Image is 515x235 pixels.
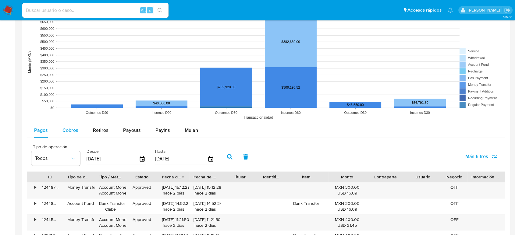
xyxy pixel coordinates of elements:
input: Buscar usuario o caso... [22,6,169,14]
span: s [149,7,151,13]
a: Notificaciones [448,8,453,13]
a: Salir [504,7,510,13]
p: diego.gardunorosas@mercadolibre.com.mx [467,7,502,13]
button: search-icon [154,6,166,15]
span: Alt [141,7,146,13]
span: 3.157.2 [503,14,512,19]
span: Accesos rápidos [407,7,442,13]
